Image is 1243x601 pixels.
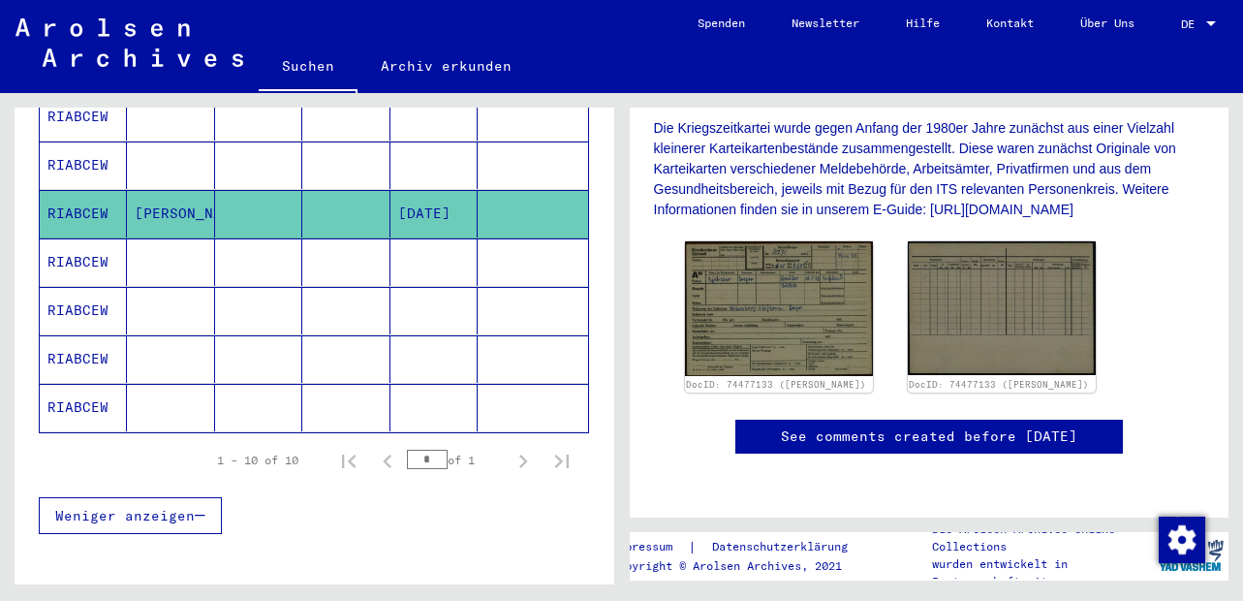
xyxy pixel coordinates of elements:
mat-cell: [PERSON_NAME] [127,190,214,237]
mat-cell: RIABCEW [40,93,127,141]
button: Next page [504,441,543,480]
p: Copyright © Arolsen Archives, 2021 [611,557,871,575]
a: Impressum [611,537,688,557]
p: wurden entwickelt in Partnerschaft mit [932,555,1154,590]
a: Archiv erkunden [357,43,535,89]
a: Datenschutzerklärung [697,537,871,557]
img: Arolsen_neg.svg [16,18,243,67]
span: DE [1181,17,1202,31]
a: Suchen [259,43,357,93]
a: DocID: 74477133 ([PERSON_NAME]) [909,379,1089,390]
a: DocID: 74477133 ([PERSON_NAME]) [686,379,866,390]
div: 1 – 10 of 10 [217,452,298,469]
mat-cell: RIABCEW [40,142,127,189]
span: Weniger anzeigen [55,507,195,524]
div: of 1 [407,451,504,469]
a: See comments created before [DATE] [781,427,1077,447]
img: 001.jpg [685,241,873,376]
mat-cell: [DATE] [390,190,478,237]
img: 002.jpg [908,241,1096,375]
button: Last page [543,441,581,480]
mat-cell: RIABCEW [40,335,127,383]
p: Die Kriegszeitkartei wurde gegen Anfang der 1980er Jahre zunächst aus einer Vielzahl kleinerer Ka... [654,118,1205,220]
img: yv_logo.png [1155,531,1227,580]
mat-cell: RIABCEW [40,238,127,286]
p: Die Arolsen Archives Online-Collections [932,521,1154,555]
mat-cell: RIABCEW [40,287,127,334]
div: | [611,537,871,557]
mat-cell: RIABCEW [40,384,127,431]
button: First page [329,441,368,480]
img: Zustimmung ändern [1159,517,1205,563]
mat-cell: RIABCEW [40,190,127,237]
button: Previous page [368,441,407,480]
button: Weniger anzeigen [39,497,222,534]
